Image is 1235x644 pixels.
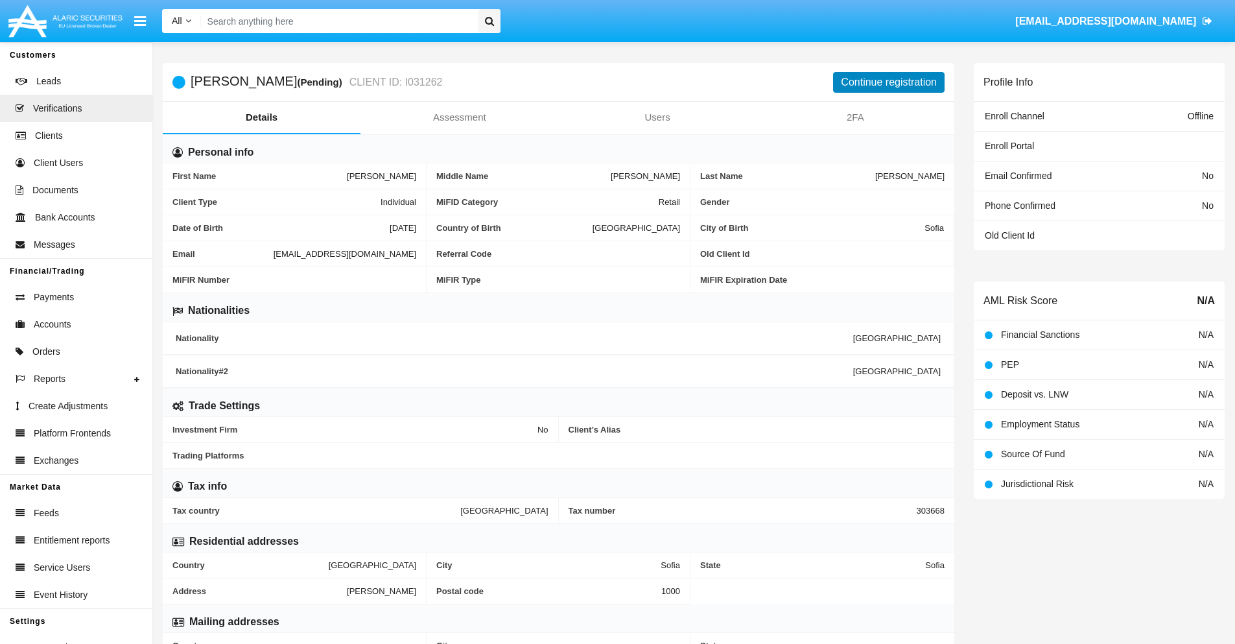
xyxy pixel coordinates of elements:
[172,197,381,207] span: Client Type
[172,425,537,435] span: Investment Firm
[985,141,1034,151] span: Enroll Portal
[436,197,659,207] span: MiFID Category
[985,230,1035,241] span: Old Client Id
[1199,329,1214,340] span: N/A
[201,9,474,33] input: Search
[189,534,299,549] h6: Residential addresses
[34,291,74,304] span: Payments
[985,111,1044,121] span: Enroll Channel
[172,506,460,516] span: Tax country
[925,560,945,570] span: Sofia
[35,211,95,224] span: Bank Accounts
[34,372,65,386] span: Reports
[34,238,75,252] span: Messages
[917,506,945,516] span: 303668
[189,615,279,629] h6: Mailing addresses
[985,200,1055,211] span: Phone Confirmed
[569,506,917,516] span: Tax number
[1199,449,1214,459] span: N/A
[1202,200,1214,211] span: No
[985,171,1052,181] span: Email Confirmed
[1199,479,1214,489] span: N/A
[172,275,416,285] span: MiFIR Number
[436,249,680,259] span: Referral Code
[1001,449,1065,459] span: Source Of Fund
[700,197,945,207] span: Gender
[390,223,416,233] span: [DATE]
[1199,359,1214,370] span: N/A
[163,102,360,133] a: Details
[172,223,390,233] span: Date of Birth
[34,318,71,331] span: Accounts
[360,102,558,133] a: Assessment
[188,479,227,494] h6: Tax info
[381,197,416,207] span: Individual
[34,454,78,468] span: Exchanges
[700,560,925,570] span: State
[33,102,82,115] span: Verifications
[436,560,661,570] span: City
[34,561,90,575] span: Service Users
[1001,389,1068,400] span: Deposit vs. LNW
[1202,171,1214,181] span: No
[659,197,680,207] span: Retail
[1197,293,1215,309] span: N/A
[569,425,945,435] span: Client’s Alias
[189,399,260,413] h6: Trade Settings
[924,223,944,233] span: Sofia
[346,77,443,88] small: CLIENT ID: I031262
[983,76,1033,88] h6: Profile Info
[6,2,124,40] img: Logo image
[34,427,111,440] span: Platform Frontends
[162,14,201,28] a: All
[853,366,941,376] span: [GEOGRAPHIC_DATA]
[1188,111,1214,121] span: Offline
[611,171,680,181] span: [PERSON_NAME]
[1199,389,1214,400] span: N/A
[436,275,680,285] span: MiFIR Type
[176,366,853,376] span: Nationality #2
[700,223,924,233] span: City of Birth
[833,72,945,93] button: Continue registration
[559,102,757,133] a: Users
[853,333,941,343] span: [GEOGRAPHIC_DATA]
[36,75,61,88] span: Leads
[661,560,680,570] span: Sofia
[172,16,182,26] span: All
[29,400,108,413] span: Create Adjustments
[172,249,274,259] span: Email
[460,506,548,516] span: [GEOGRAPHIC_DATA]
[1015,16,1196,27] span: [EMAIL_ADDRESS][DOMAIN_NAME]
[34,534,110,547] span: Entitlement reports
[1001,329,1079,340] span: Financial Sanctions
[347,171,416,181] span: [PERSON_NAME]
[172,586,347,596] span: Address
[172,171,347,181] span: First Name
[700,249,944,259] span: Old Client Id
[297,75,346,89] div: (Pending)
[1199,419,1214,429] span: N/A
[191,75,442,89] h5: [PERSON_NAME]
[661,586,680,596] span: 1000
[1001,479,1074,489] span: Jurisdictional Risk
[34,156,83,170] span: Client Users
[983,294,1057,307] h6: AML Risk Score
[700,275,945,285] span: MiFIR Expiration Date
[875,171,945,181] span: [PERSON_NAME]
[34,588,88,602] span: Event History
[700,171,875,181] span: Last Name
[188,304,250,318] h6: Nationalities
[1001,359,1019,370] span: PEP
[436,223,593,233] span: Country of Birth
[1001,419,1079,429] span: Employment Status
[329,560,416,570] span: [GEOGRAPHIC_DATA]
[35,129,63,143] span: Clients
[34,507,59,520] span: Feeds
[172,451,945,460] span: Trading Platforms
[757,102,954,133] a: 2FA
[188,145,253,160] h6: Personal info
[347,586,416,596] span: [PERSON_NAME]
[436,171,611,181] span: Middle Name
[172,560,329,570] span: Country
[537,425,548,435] span: No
